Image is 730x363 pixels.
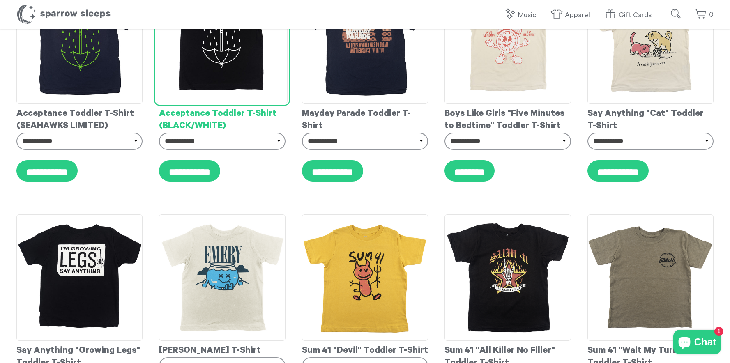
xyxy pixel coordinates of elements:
inbox-online-store-chat: Shopify online store chat [671,330,723,356]
div: [PERSON_NAME] T-Shirt [159,341,285,357]
a: Apparel [550,7,594,24]
div: Acceptance Toddler T-Shirt (SEAHAWKS LIMITED) [16,104,143,133]
a: Gift Cards [604,7,656,24]
div: Mayday Parade Toddler T-Shirt [302,104,428,133]
h1: Sparrow Sleeps [16,4,111,25]
img: SayAnything-Spider-ToddlerT-shirt_Back_grande.jpg [16,214,143,340]
a: 0 [695,6,714,24]
div: Acceptance Toddler T-Shirt (BLACK/WHITE) [159,104,285,133]
div: Sum 41 "Devil" Toddler T-Shirt [302,341,428,357]
input: Submit [668,6,684,22]
div: Say Anything "Cat" Toddler T-Shirt [587,104,714,133]
img: Sum41-AllKillerNoFillerToddlerT-shirt_grande.png [444,214,571,340]
img: Sum41-DevilToddlerT-shirt_grande.png [302,214,428,340]
a: Music [504,7,540,24]
img: Sum41-WaitMyTurnToddlerT-shirt_Front_grande.png [587,214,714,340]
div: Boys Like Girls "Five Minutes to Bedtime" Toddler T-Shirt [444,104,571,133]
img: Emery-ToddlerTee_grande.png [159,214,285,340]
